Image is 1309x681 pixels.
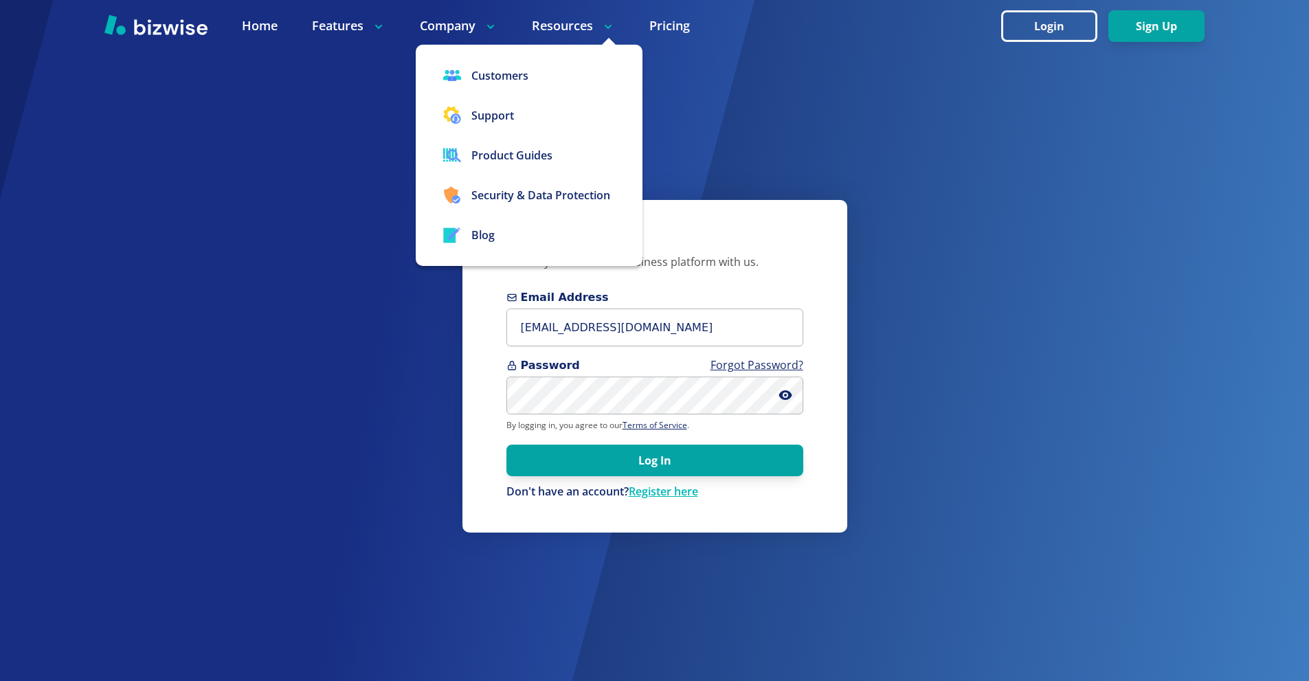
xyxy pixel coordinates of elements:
a: Blog [416,215,642,255]
a: Home [242,17,278,34]
p: Resources [532,17,615,34]
button: Login [1001,10,1097,42]
a: Product Guides [416,135,642,175]
a: Register here [629,484,698,499]
p: Access your all-in-one business platform with us. [506,255,803,270]
button: Support [416,96,642,135]
span: Password [506,357,803,374]
p: Don't have an account? [506,484,803,500]
a: Security & Data Protection [416,175,642,215]
h3: Log In [506,233,803,256]
a: Customers [416,56,642,96]
img: Bizwise Logo [104,14,208,35]
a: Sign Up [1108,20,1205,33]
p: By logging in, you agree to our . [506,420,803,431]
div: Don't have an account?Register here [506,484,803,500]
p: Features [312,17,385,34]
a: Forgot Password? [711,357,803,372]
a: Pricing [649,17,690,34]
a: Terms of Service [623,419,687,431]
button: Log In [506,445,803,476]
p: Company [420,17,497,34]
button: Sign Up [1108,10,1205,42]
span: Email Address [506,289,803,306]
input: you@example.com [506,309,803,346]
a: Login [1001,20,1108,33]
